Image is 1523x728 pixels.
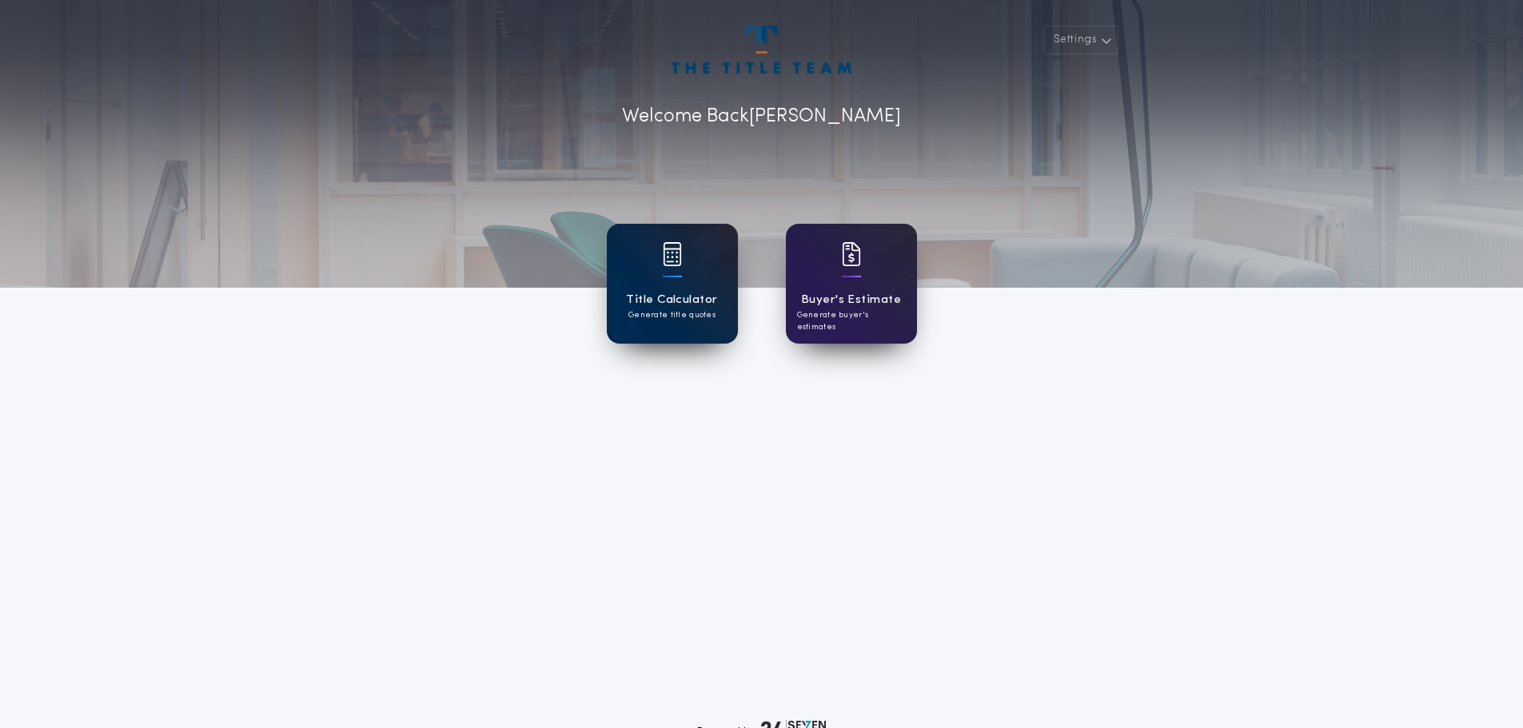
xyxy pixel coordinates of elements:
[672,26,851,74] img: account-logo
[786,224,917,344] a: card iconBuyer's EstimateGenerate buyer's estimates
[663,242,682,266] img: card icon
[1043,26,1118,54] button: Settings
[797,309,906,333] p: Generate buyer's estimates
[628,309,716,321] p: Generate title quotes
[607,224,738,344] a: card iconTitle CalculatorGenerate title quotes
[842,242,861,266] img: card icon
[801,291,901,309] h1: Buyer's Estimate
[622,102,901,131] p: Welcome Back [PERSON_NAME]
[626,291,717,309] h1: Title Calculator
